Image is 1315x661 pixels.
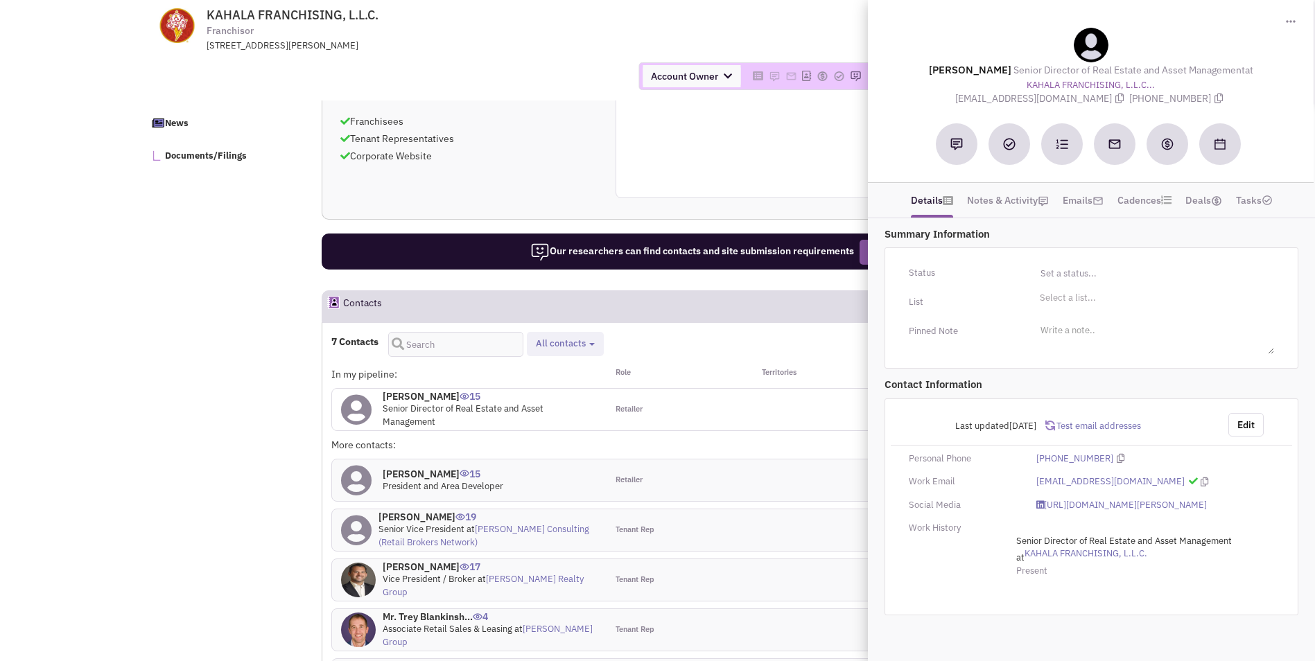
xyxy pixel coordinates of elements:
img: icon-researcher-20.png [530,243,550,262]
span: Tenant Rep [616,525,654,536]
span: Associate Retail Sales & Leasing [383,623,512,635]
img: Add a note [950,138,963,150]
h4: [PERSON_NAME] [383,468,503,480]
span: [PHONE_NUMBER] [1129,92,1226,105]
img: icon-UserInteraction.png [473,613,482,620]
div: More contacts: [331,438,606,452]
a: [PERSON_NAME] Group [383,623,593,648]
div: List [900,291,1027,313]
img: u_A913Qge0C3WWxIxMJ9ow.jpg [341,563,376,597]
h4: [PERSON_NAME] [378,511,598,523]
img: Add a Task [1003,138,1016,150]
a: Cadences [1117,190,1172,211]
img: Please add to your accounts [785,71,796,82]
span: Vice President / Broker [383,573,476,585]
span: Account Owner [643,65,740,87]
span: Senior Director of Real Estate and Asset Management [1013,64,1245,76]
a: KAHALA FRANCHISING, L.L.C... [1027,79,1155,92]
input: Search [388,332,523,357]
a: Notes & Activity [967,190,1049,211]
h4: Mr. Trey Blankinsh... [383,610,598,623]
img: Schedule a Meeting [1214,139,1226,150]
div: Last updated [900,413,1045,439]
div: Pinned Note [900,320,1027,342]
span: [DATE] [1009,420,1036,432]
img: Please add to your accounts [769,71,780,82]
lable: [PERSON_NAME] [929,63,1011,76]
div: Status [900,262,1027,284]
a: [PERSON_NAME] Realty Group [383,573,584,598]
p: Summary Information [885,227,1298,241]
span: KAHALA FRANCHISING, L.L.C. [207,7,378,23]
img: icon-UserInteraction.png [460,393,469,400]
h4: [PERSON_NAME] [383,561,598,573]
div: Territories [744,367,881,381]
span: Tenant Rep [616,574,654,585]
img: icon-UserInteraction.png [460,470,469,477]
div: Role [607,367,744,381]
button: All contacts [532,337,599,351]
img: Create a deal [1160,137,1174,151]
span: Retailer [616,475,643,486]
p: Franchisees [340,114,597,128]
input: Set a status... [1036,262,1274,284]
span: Tenant Rep [616,624,654,635]
p: Contact Information [885,377,1298,391]
div: Work Email [900,475,1027,488]
h4: 7 Contacts [331,335,378,348]
a: [PERSON_NAME] Consulting (Retail Brokers Network) [378,523,589,548]
span: Our researchers can find contacts and site submission requirements [530,245,854,257]
img: Please add to your accounts [850,71,861,82]
img: icon-note.png [1038,195,1049,206]
span: All contacts [536,337,586,349]
span: Senior Director of Real Estate and Asset Management [1016,535,1238,548]
a: KAHALA FRANCHISING, L.L.C. [1025,547,1246,561]
img: teammate.png [1074,28,1108,62]
span: at [1013,64,1253,91]
a: Deals [1185,190,1222,211]
span: 19 [455,500,476,523]
img: v4O-fcMXT067BItvAjQfgQ.jpg [341,612,376,647]
span: Retailer [616,404,643,415]
img: Send an email [1108,137,1122,151]
a: Tasks [1236,190,1273,211]
span: 15 [460,380,480,403]
span: 4 [473,600,488,623]
a: Emails [1063,190,1104,211]
img: Please add to your accounts [817,71,828,82]
div: Personal Phone [900,452,1027,466]
div: [STREET_ADDRESS][PERSON_NAME] [207,39,568,53]
img: icon-email-active-16.png [1092,195,1104,206]
p: Corporate Website [340,149,597,163]
span: President and Area Developer [383,480,503,492]
div: Work History [900,522,1027,535]
img: icon-dealamount.png [1211,195,1222,206]
li: Select a list... [1036,291,1096,301]
span: Senior Director of Real Estate and Asset Management [383,403,543,428]
img: Please add to your accounts [833,71,844,82]
span: [EMAIL_ADDRESS][DOMAIN_NAME] [955,92,1129,105]
span: 17 [460,550,480,573]
span: at [383,573,584,598]
span: Present [1016,565,1047,576]
span: Test email addresses [1055,420,1141,432]
span: Senior Vice President [378,523,464,535]
span: at [383,623,593,648]
button: Edit [1228,413,1264,437]
img: icon-UserInteraction.png [460,563,469,570]
div: In my pipeline: [331,367,606,381]
a: [URL][DOMAIN_NAME][PERSON_NAME] [1036,499,1207,512]
h4: [PERSON_NAME] [383,390,598,403]
span: at [378,523,589,548]
img: TaskCount.png [1262,195,1273,206]
p: Tenant Representatives [340,132,597,146]
a: [EMAIL_ADDRESS][DOMAIN_NAME] [1036,475,1185,488]
span: at [1016,535,1254,563]
button: Request Research [860,240,957,265]
h2: Contacts [343,291,382,321]
img: Subscribe to a cadence [1056,138,1068,150]
a: Documents/Filings [142,141,293,170]
div: Social Media [900,499,1027,512]
img: icon-UserInteraction.png [455,513,465,520]
a: Details [911,190,953,211]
